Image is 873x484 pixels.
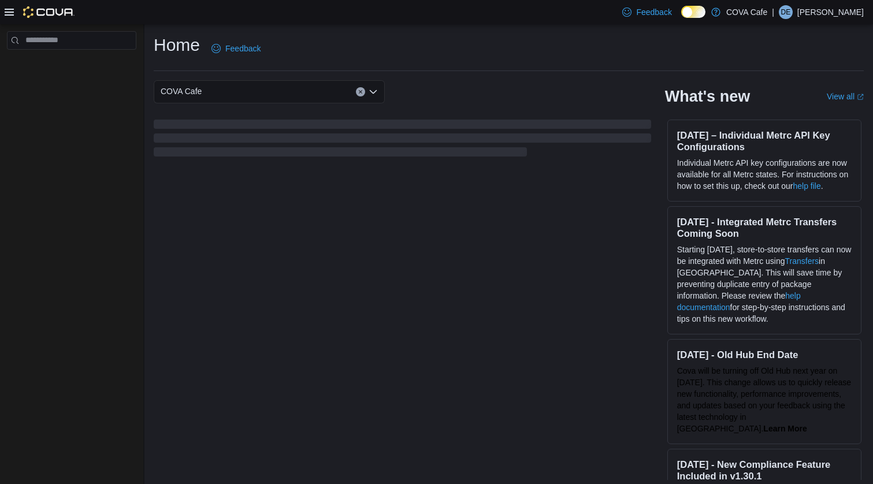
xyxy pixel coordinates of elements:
[797,5,864,19] p: [PERSON_NAME]
[726,5,767,19] p: COVA Cafe
[781,5,791,19] span: DE
[369,87,378,96] button: Open list of options
[154,122,651,159] span: Loading
[225,43,261,54] span: Feedback
[857,94,864,100] svg: External link
[827,92,864,101] a: View allExternal link
[677,244,852,325] p: Starting [DATE], store-to-store transfers can now be integrated with Metrc using in [GEOGRAPHIC_D...
[356,87,365,96] button: Clear input
[154,33,200,57] h1: Home
[636,6,671,18] span: Feedback
[772,5,774,19] p: |
[793,181,821,191] a: help file
[677,129,852,152] h3: [DATE] – Individual Metrc API Key Configurations
[665,87,750,106] h2: What's new
[763,424,807,433] a: Learn More
[677,349,852,360] h3: [DATE] - Old Hub End Date
[23,6,75,18] img: Cova
[785,256,819,266] a: Transfers
[681,6,705,18] input: Dark Mode
[618,1,676,24] a: Feedback
[161,84,202,98] span: COVA Cafe
[677,291,801,312] a: help documentation
[677,459,852,482] h3: [DATE] - New Compliance Feature Included in v1.30.1
[677,366,851,433] span: Cova will be turning off Old Hub next year on [DATE]. This change allows us to quickly release ne...
[7,52,136,80] nav: Complex example
[677,157,852,192] p: Individual Metrc API key configurations are now available for all Metrc states. For instructions ...
[779,5,793,19] div: Dave Emmett
[677,216,852,239] h3: [DATE] - Integrated Metrc Transfers Coming Soon
[207,37,265,60] a: Feedback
